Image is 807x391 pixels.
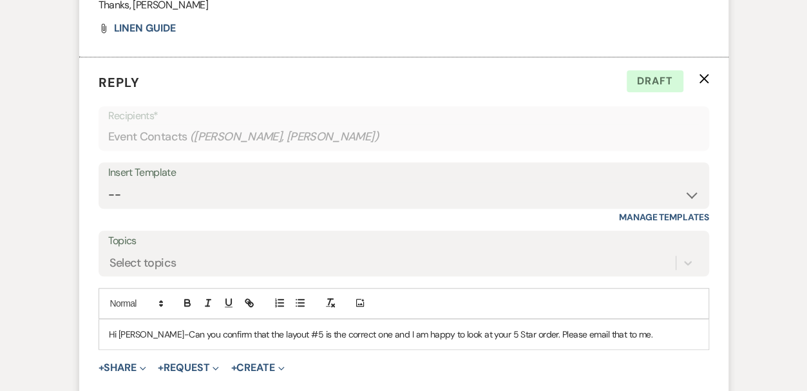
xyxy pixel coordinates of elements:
[158,363,164,373] span: +
[114,21,176,35] span: LINEN GUIDE
[231,363,284,373] button: Create
[109,327,699,341] p: Hi [PERSON_NAME]-Can you confirm that the layout #5 is the correct one and I am happy to look at ...
[99,363,104,373] span: +
[108,164,699,182] div: Insert Template
[231,363,236,373] span: +
[99,363,147,373] button: Share
[627,70,683,92] span: Draft
[619,211,709,223] a: Manage Templates
[108,124,699,149] div: Event Contacts
[158,363,219,373] button: Request
[108,232,699,251] label: Topics
[109,254,176,271] div: Select topics
[190,128,379,146] span: ( [PERSON_NAME], [PERSON_NAME] )
[108,108,699,124] p: Recipients*
[114,23,176,33] a: LINEN GUIDE
[99,74,140,91] span: Reply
